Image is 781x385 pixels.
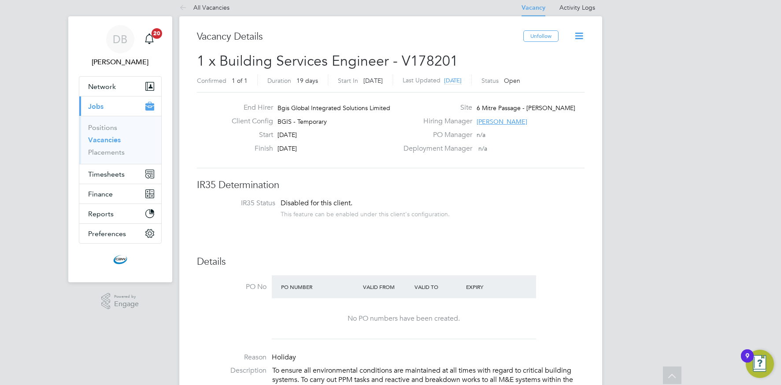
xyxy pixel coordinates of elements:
[88,123,117,132] a: Positions
[68,16,172,282] nav: Main navigation
[88,210,114,218] span: Reports
[278,131,297,139] span: [DATE]
[88,148,125,156] a: Placements
[88,136,121,144] a: Vacancies
[225,103,273,112] label: End Hirer
[398,144,472,153] label: Deployment Manager
[197,255,585,268] h3: Details
[361,279,412,295] div: Valid From
[79,252,162,267] a: Go to home page
[79,184,161,204] button: Finance
[481,77,499,85] label: Status
[398,130,472,140] label: PO Manager
[88,102,104,111] span: Jobs
[272,353,296,362] span: Holiday
[113,33,127,45] span: DB
[523,30,559,42] button: Unfollow
[225,117,273,126] label: Client Config
[225,144,273,153] label: Finish
[197,30,523,43] h3: Vacancy Details
[88,170,125,178] span: Timesheets
[114,300,139,308] span: Engage
[478,144,487,152] span: n/a
[197,353,267,362] label: Reason
[559,4,595,11] a: Activity Logs
[101,293,139,310] a: Powered byEngage
[363,77,383,85] span: [DATE]
[197,77,226,85] label: Confirmed
[398,103,472,112] label: Site
[278,118,327,126] span: BGIS - Temporary
[444,77,462,84] span: [DATE]
[296,77,318,85] span: 19 days
[403,76,440,84] label: Last Updated
[746,350,774,378] button: Open Resource Center, 9 new notifications
[152,28,162,39] span: 20
[745,356,749,367] div: 9
[464,279,515,295] div: Expiry
[88,190,113,198] span: Finance
[114,293,139,300] span: Powered by
[281,208,450,218] div: This feature can be enabled under this client's configuration.
[477,131,485,139] span: n/a
[79,224,161,243] button: Preferences
[79,204,161,223] button: Reports
[232,77,248,85] span: 1 of 1
[79,96,161,116] button: Jobs
[281,199,352,207] span: Disabled for this client.
[278,144,297,152] span: [DATE]
[206,199,275,208] label: IR35 Status
[522,4,545,11] a: Vacancy
[79,77,161,96] button: Network
[79,57,162,67] span: Daniel Barber
[504,77,520,85] span: Open
[197,179,585,192] h3: IR35 Determination
[113,252,127,267] img: cbwstaffingsolutions-logo-retina.png
[267,77,291,85] label: Duration
[338,77,358,85] label: Start In
[88,230,126,238] span: Preferences
[197,52,458,70] span: 1 x Building Services Engineer - V178201
[197,282,267,292] label: PO No
[79,116,161,164] div: Jobs
[281,314,527,323] div: No PO numbers have been created.
[88,82,116,91] span: Network
[412,279,464,295] div: Valid To
[278,104,390,112] span: Bgis Global Integrated Solutions Limited
[477,118,527,126] span: [PERSON_NAME]
[225,130,273,140] label: Start
[279,279,361,295] div: PO Number
[79,164,161,184] button: Timesheets
[398,117,472,126] label: Hiring Manager
[141,25,158,53] a: 20
[79,25,162,67] a: DB[PERSON_NAME]
[179,4,229,11] a: All Vacancies
[477,104,575,112] span: 6 Mitre Passage - [PERSON_NAME]
[197,366,267,375] label: Description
